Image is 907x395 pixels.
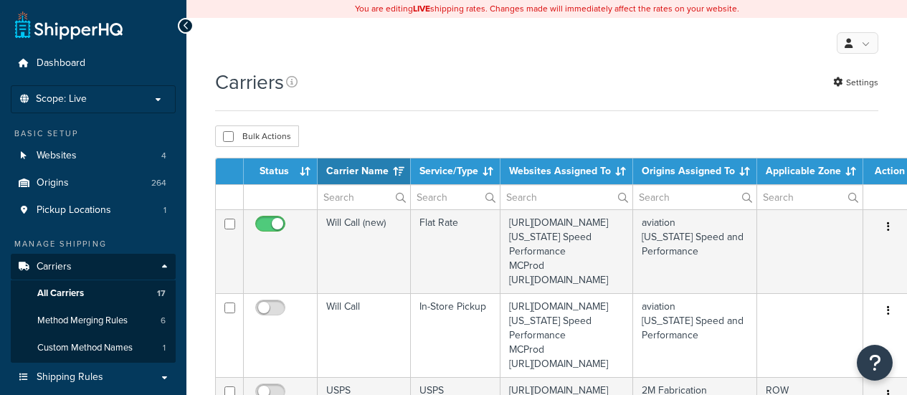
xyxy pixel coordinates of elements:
li: All Carriers [11,280,176,307]
span: Origins [37,177,69,189]
th: Carrier Name: activate to sort column ascending [318,158,411,184]
b: LIVE [413,2,430,15]
td: Will Call (new) [318,209,411,293]
span: 4 [161,150,166,162]
td: aviation [US_STATE] Speed and Performance [633,293,757,377]
a: All Carriers 17 [11,280,176,307]
li: Carriers [11,254,176,363]
a: Dashboard [11,50,176,77]
span: Dashboard [37,57,85,70]
span: 264 [151,177,166,189]
a: Method Merging Rules 6 [11,308,176,334]
input: Search [500,185,632,209]
span: 1 [163,204,166,216]
div: Basic Setup [11,128,176,140]
a: Custom Method Names 1 [11,335,176,361]
li: Pickup Locations [11,197,176,224]
span: 6 [161,315,166,327]
input: Search [757,185,863,209]
th: Service/Type: activate to sort column ascending [411,158,500,184]
td: Flat Rate [411,209,500,293]
span: Shipping Rules [37,371,103,384]
button: Open Resource Center [857,345,893,381]
span: Method Merging Rules [37,315,128,327]
th: Origins Assigned To: activate to sort column ascending [633,158,757,184]
td: Will Call [318,293,411,377]
li: Method Merging Rules [11,308,176,334]
a: ShipperHQ Home [15,11,123,39]
span: All Carriers [37,287,84,300]
th: Websites Assigned To: activate to sort column ascending [500,158,633,184]
span: Scope: Live [36,93,87,105]
td: aviation [US_STATE] Speed and Performance [633,209,757,293]
span: Pickup Locations [37,204,111,216]
li: Websites [11,143,176,169]
input: Search [633,185,756,209]
a: Origins 264 [11,170,176,196]
a: Carriers [11,254,176,280]
a: Websites 4 [11,143,176,169]
th: Applicable Zone: activate to sort column ascending [757,158,863,184]
a: Settings [833,72,878,92]
input: Search [318,185,410,209]
input: Search [411,185,500,209]
span: 17 [157,287,166,300]
td: In-Store Pickup [411,293,500,377]
th: Status: activate to sort column ascending [244,158,318,184]
span: Websites [37,150,77,162]
a: Pickup Locations 1 [11,197,176,224]
h1: Carriers [215,68,284,96]
li: Custom Method Names [11,335,176,361]
td: [URL][DOMAIN_NAME] [US_STATE] Speed Performance MCProd [URL][DOMAIN_NAME] [500,293,633,377]
span: Carriers [37,261,72,273]
span: Custom Method Names [37,342,133,354]
div: Manage Shipping [11,238,176,250]
span: 1 [163,342,166,354]
a: Shipping Rules [11,364,176,391]
button: Bulk Actions [215,125,299,147]
td: [URL][DOMAIN_NAME] [US_STATE] Speed Performance MCProd [URL][DOMAIN_NAME] [500,209,633,293]
li: Origins [11,170,176,196]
